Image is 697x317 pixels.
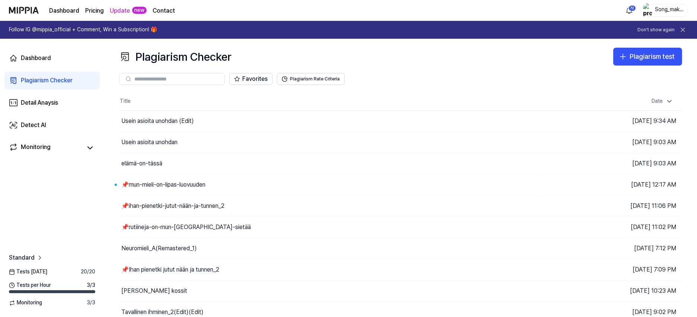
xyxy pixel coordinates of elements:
[153,6,175,15] a: Contact
[637,27,675,33] button: Don't show again
[229,73,272,85] button: Favorites
[629,5,636,11] div: 72
[4,116,100,134] a: Detect AI
[277,73,345,85] button: Plagiarism Rate Criteria
[541,131,682,153] td: [DATE] 9:03 AM
[49,6,79,15] a: Dashboard
[87,299,95,307] span: 3 / 3
[541,280,682,301] td: [DATE] 10:23 AM
[21,121,46,130] div: Detect AI
[654,6,683,14] div: Song_maker_44
[85,6,104,15] button: Pricing
[625,6,634,15] img: 알림
[640,4,688,17] button: profileSong_maker_44
[541,153,682,174] td: [DATE] 9:03 AM
[121,138,178,147] div: Usein asioita unohdan
[9,268,47,276] span: Tests [DATE]
[643,3,652,18] img: profile
[541,216,682,238] td: [DATE] 11:02 PM
[623,4,635,16] button: 알림72
[9,253,35,262] span: Standard
[613,48,682,66] button: Plagiarism test
[121,265,219,274] div: 📌Ihan pienetki jutut nään ja tunnen_2
[132,7,147,14] div: new
[541,174,682,195] td: [DATE] 12:17 AM
[21,143,51,153] div: Monitoring
[9,143,82,153] a: Monitoring
[119,48,231,66] div: Plagiarism Checker
[4,72,100,89] a: Plagiarism Checker
[81,268,95,276] span: 20 / 20
[541,259,682,280] td: [DATE] 7:09 PM
[110,6,130,15] a: Update
[630,51,675,62] div: Plagiarism test
[9,282,51,289] span: Tests per Hour
[121,244,197,253] div: Neuromieli_A(Remastered_1)
[119,92,541,110] th: Title
[121,159,162,168] div: elämä-on-tässä
[541,238,682,259] td: [DATE] 7:12 PM
[9,253,44,262] a: Standard
[21,98,58,107] div: Detail Anaysis
[541,110,682,131] td: [DATE] 9:34 AM
[121,308,204,317] div: Tavallinen ihminen_2(Edit)(Edit)
[121,286,187,295] div: [PERSON_NAME] kossit
[121,180,205,189] div: 📌mun-mieli-on-lipas-luovuuden
[4,49,100,67] a: Dashboard
[649,95,676,107] div: Date
[87,282,95,289] span: 3 / 3
[541,195,682,216] td: [DATE] 11:06 PM
[21,54,51,63] div: Dashboard
[9,299,42,307] span: Monitoring
[121,117,194,126] div: Usein asioita unohdan (Edit)
[9,26,157,34] h1: Follow IG @mippia_official + Comment, Win a Subscription! 🎁
[21,76,73,85] div: Plagiarism Checker
[4,94,100,112] a: Detail Anaysis
[121,223,251,232] div: 📌rutiineja-on-mun-[GEOGRAPHIC_DATA]-sietää
[121,202,224,210] div: 📌ihan-pienetki-jutut-nään-ja-tunnen_2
